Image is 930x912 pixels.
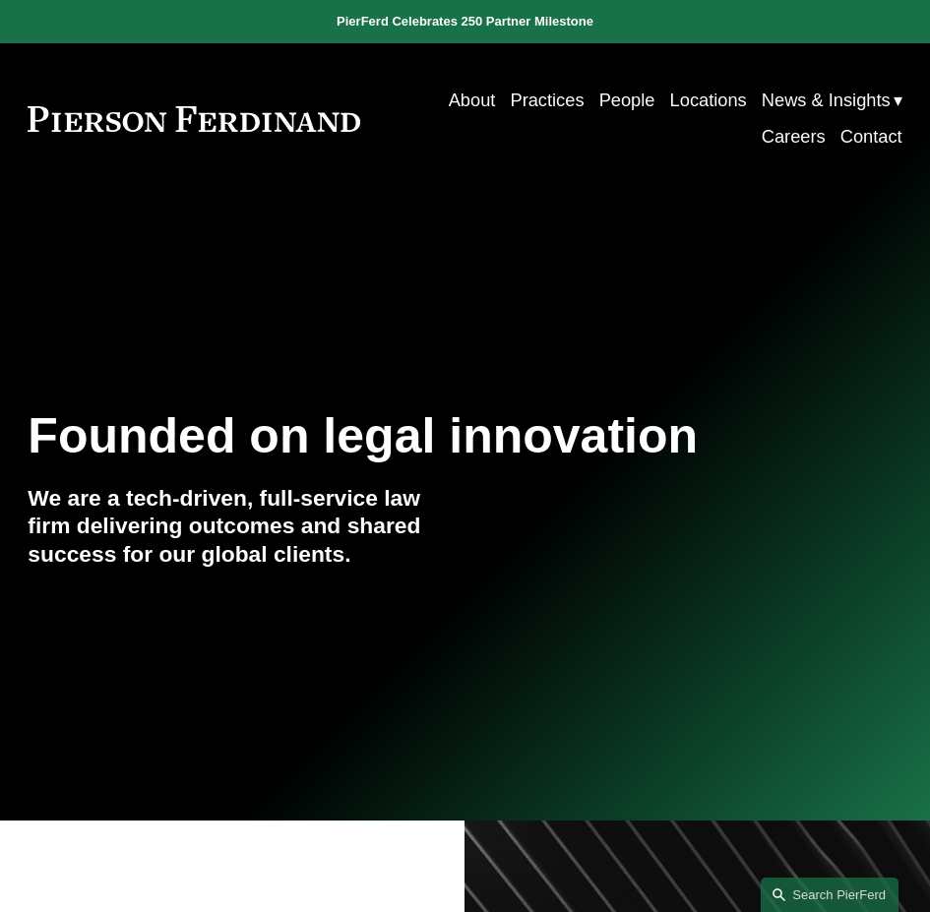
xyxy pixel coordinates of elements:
a: Locations [670,83,747,119]
a: People [599,83,655,119]
span: News & Insights [762,85,891,117]
a: Search this site [761,878,899,912]
a: About [449,83,496,119]
a: Practices [510,83,584,119]
a: folder dropdown [762,83,902,119]
h4: We are a tech-driven, full-service law firm delivering outcomes and shared success for our global... [28,484,465,570]
a: Careers [762,119,826,155]
h1: Founded on legal innovation [28,408,756,464]
a: Contact [840,119,902,155]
